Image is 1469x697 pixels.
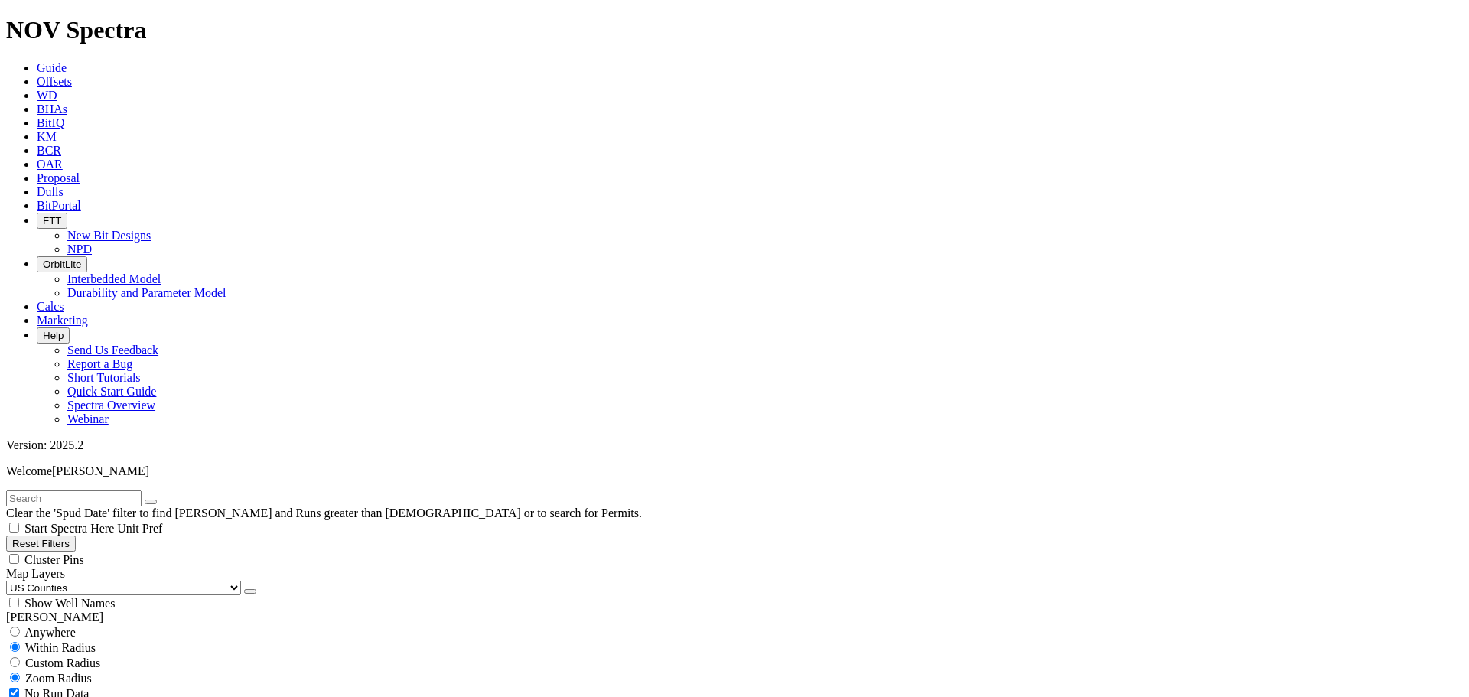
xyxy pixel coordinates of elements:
[117,522,162,535] span: Unit Pref
[6,16,1463,44] h1: NOV Spectra
[43,259,81,270] span: OrbitLite
[37,103,67,116] a: BHAs
[6,611,1463,624] div: [PERSON_NAME]
[6,438,1463,452] div: Version: 2025.2
[24,522,114,535] span: Start Spectra Here
[6,464,1463,478] p: Welcome
[37,130,57,143] a: KM
[67,229,151,242] a: New Bit Designs
[25,672,92,685] span: Zoom Radius
[43,215,61,226] span: FTT
[37,300,64,313] a: Calcs
[37,327,70,344] button: Help
[67,399,155,412] a: Spectra Overview
[37,213,67,229] button: FTT
[37,256,87,272] button: OrbitLite
[67,272,161,285] a: Interbedded Model
[37,171,80,184] a: Proposal
[67,412,109,425] a: Webinar
[67,357,132,370] a: Report a Bug
[37,144,61,157] a: BCR
[37,61,67,74] a: Guide
[9,523,19,533] input: Start Spectra Here
[37,158,63,171] a: OAR
[6,567,65,580] span: Map Layers
[37,116,64,129] a: BitIQ
[24,553,84,566] span: Cluster Pins
[67,344,158,357] a: Send Us Feedback
[37,314,88,327] a: Marketing
[37,89,57,102] a: WD
[6,506,642,519] span: Clear the 'Spud Date' filter to find [PERSON_NAME] and Runs greater than [DEMOGRAPHIC_DATA] or to...
[25,641,96,654] span: Within Radius
[25,656,100,669] span: Custom Radius
[67,286,226,299] a: Durability and Parameter Model
[67,243,92,256] a: NPD
[24,626,76,639] span: Anywhere
[24,597,115,610] span: Show Well Names
[52,464,149,477] span: [PERSON_NAME]
[43,330,64,341] span: Help
[37,75,72,88] a: Offsets
[67,385,156,398] a: Quick Start Guide
[67,371,141,384] a: Short Tutorials
[37,199,81,212] a: BitPortal
[6,536,76,552] button: Reset Filters
[37,185,64,198] a: Dulls
[6,490,142,506] input: Search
